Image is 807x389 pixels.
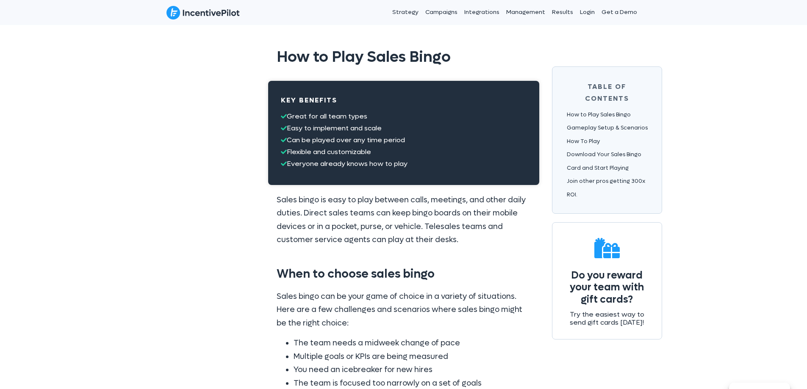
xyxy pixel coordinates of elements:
[503,2,549,23] a: Management
[565,270,649,306] h4: Do you reward your team with gift cards?
[277,47,451,67] span: How to Play Sales Bingo
[567,124,648,131] a: Gameplay Setup & Scenarios
[294,350,531,364] li: Multiple goals or KPIs are being measured
[277,193,531,247] p: Sales bingo is easy to play between calls, meetings, and other daily duties. Direct sales teams c...
[567,151,641,171] a: Download Your Sales Bingo Card and Start Playing
[461,2,503,23] a: Integrations
[585,82,629,103] span: Table of Contents
[281,110,527,170] p: Great for all team types Easy to implement and scale Can be played over any time period Flexible ...
[389,2,422,23] a: Strategy
[565,310,649,326] p: Try the easiest way to send gift cards [DATE]!
[549,2,577,23] a: Results
[567,177,645,198] a: Join other pros getting 300x ROI.
[166,6,240,20] img: IncentivePilot
[422,2,461,23] a: Campaigns
[598,2,641,23] a: Get a Demo
[281,94,527,107] h3: Key Benefits
[277,290,531,330] p: Sales bingo can be your game of choice in a variety of situations. Here are a few challenges and ...
[577,2,598,23] a: Login
[331,2,641,23] nav: Header Menu
[294,363,531,377] li: You need an icebreaker for new hires
[277,266,435,281] span: When to choose sales bingo
[294,337,531,350] li: The team needs a midweek change of pace
[567,138,600,145] a: How To Play
[567,111,631,118] a: How to Play Sales Bingo
[552,222,662,339] a: Do you reward your team with gift cards? Try the easiest way to send gift cards [DATE]!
